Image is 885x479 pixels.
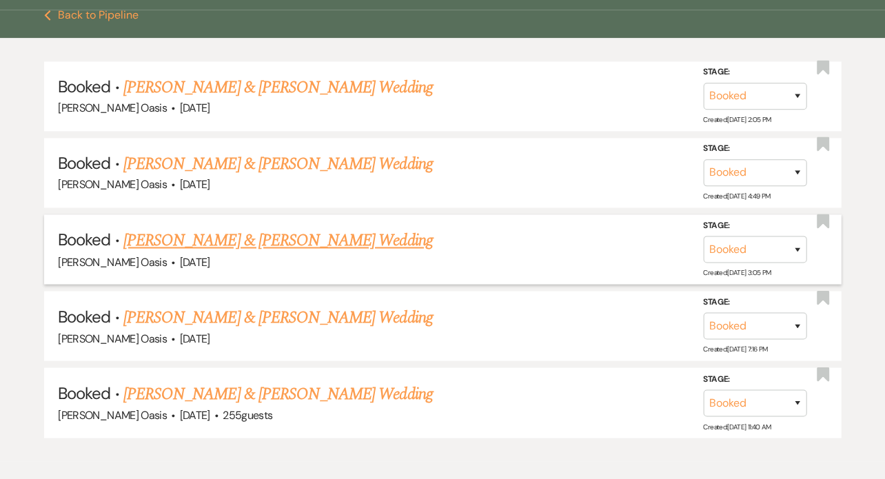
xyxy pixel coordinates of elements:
span: [DATE] [179,407,210,422]
label: Stage: [703,65,806,80]
span: [DATE] [179,331,210,345]
label: Stage: [703,371,806,387]
label: Stage: [703,218,806,233]
span: Created: [DATE] 7:16 PM [703,345,767,354]
span: Created: [DATE] 11:40 AM [703,421,771,430]
span: [DATE] [179,177,210,192]
span: Booked [58,229,110,250]
span: [PERSON_NAME] Oasis [58,101,167,115]
label: Stage: [703,295,806,310]
span: Booked [58,382,110,403]
span: [PERSON_NAME] Oasis [58,331,167,345]
span: [PERSON_NAME] Oasis [58,254,167,269]
label: Stage: [703,141,806,156]
span: Created: [DATE] 3:05 PM [703,268,771,277]
span: Booked [58,152,110,174]
span: Booked [58,305,110,327]
a: [PERSON_NAME] & [PERSON_NAME] Wedding [123,305,432,329]
a: [PERSON_NAME] & [PERSON_NAME] Wedding [123,152,432,176]
span: [PERSON_NAME] Oasis [58,407,167,422]
a: [PERSON_NAME] & [PERSON_NAME] Wedding [123,228,432,253]
span: Created: [DATE] 4:49 PM [703,192,770,201]
span: [DATE] [179,101,210,115]
button: Back to Pipeline [44,10,139,21]
span: Created: [DATE] 2:05 PM [703,115,771,124]
span: 255 guests [223,407,272,422]
span: Booked [58,76,110,97]
span: [PERSON_NAME] Oasis [58,177,167,192]
a: [PERSON_NAME] & [PERSON_NAME] Wedding [123,75,432,100]
span: [DATE] [179,254,210,269]
a: [PERSON_NAME] & [PERSON_NAME] Wedding [123,381,432,406]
